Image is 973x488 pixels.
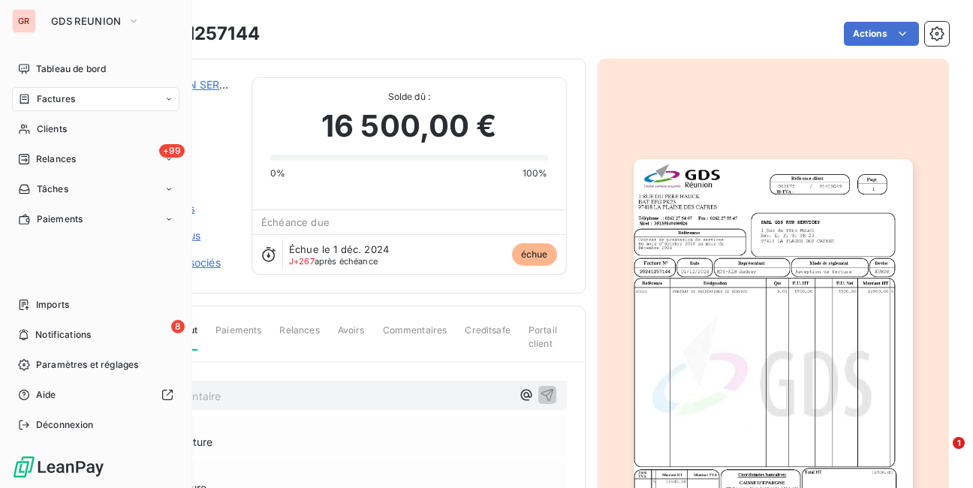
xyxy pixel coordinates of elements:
[12,293,179,317] a: Imports
[289,243,389,255] span: Échue le 1 déc. 2024
[37,122,67,136] span: Clients
[12,353,179,377] a: Paramètres et réglages
[844,22,919,46] button: Actions
[37,92,75,106] span: Factures
[953,437,965,449] span: 1
[12,117,179,141] a: Clients
[35,328,91,342] span: Notifications
[529,324,567,363] span: Portail client
[12,455,105,479] img: Logo LeanPay
[36,358,138,372] span: Paramètres et réglages
[12,207,179,231] a: Paiements
[159,144,185,158] span: +99
[270,167,285,180] span: 0%
[51,15,122,27] span: GDS REUNION
[37,182,68,196] span: Tâches
[321,104,497,149] span: 16 500,00 €
[12,383,179,407] a: Aide
[215,324,261,349] span: Paiements
[12,87,179,111] a: Factures
[140,20,260,47] h3: 20241257144
[36,418,94,432] span: Déconnexion
[261,216,330,228] span: Échéance due
[512,243,557,266] span: échue
[171,320,185,333] span: 8
[12,177,179,201] a: Tâches
[36,298,69,312] span: Imports
[36,62,106,76] span: Tableau de bord
[289,256,315,267] span: J+267
[12,57,179,81] a: Tableau de bord
[289,257,378,266] span: après échéance
[338,324,365,349] span: Avoirs
[37,212,83,226] span: Paiements
[383,324,447,349] span: Commentaires
[922,437,958,473] iframe: Intercom live chat
[279,324,319,349] span: Relances
[36,152,76,166] span: Relances
[12,147,179,171] a: +99Relances
[12,9,36,33] div: GR
[36,388,56,402] span: Aide
[523,167,548,180] span: 100%
[270,90,547,104] span: Solde dû :
[465,324,511,349] span: Creditsafe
